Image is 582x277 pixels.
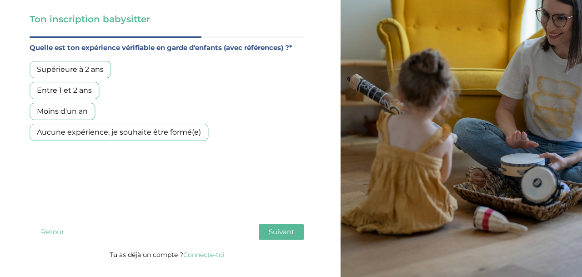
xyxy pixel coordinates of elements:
div: Moins d'un an [30,103,95,120]
div: Aucune expérience, je souhaite être formé(e) [30,124,208,141]
a: Connecte-toi [183,251,225,259]
span: Suivant [269,227,294,236]
p: Tu as déjà un compte ? [30,249,304,261]
h3: Ton inscription babysitter [30,13,304,25]
button: Suivant [259,224,304,240]
button: Retour [30,224,75,240]
div: Supérieure à 2 ans [30,61,111,78]
label: Quelle est ton expérience vérifiable en garde d'enfants (avec références) ?* [30,42,304,54]
div: Entre 1 et 2 ans [30,82,99,99]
